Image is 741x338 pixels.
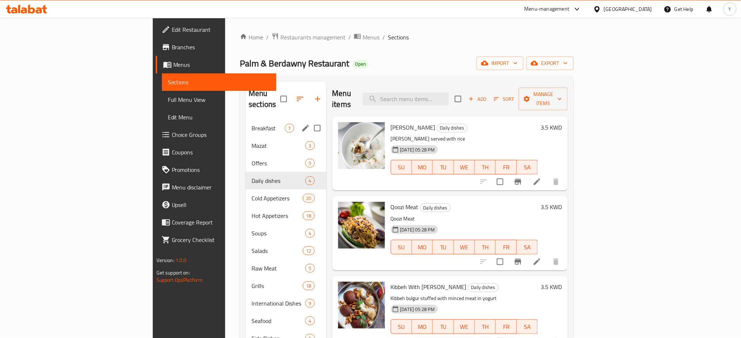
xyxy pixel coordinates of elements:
[156,21,277,38] a: Edit Restaurant
[457,242,472,253] span: WE
[520,162,535,173] span: SA
[391,214,538,223] p: Qoozi Meat
[156,231,277,249] a: Grocery Checklist
[156,178,277,196] a: Menu disclaimer
[252,159,305,168] span: Offers
[388,33,409,42] span: Sections
[391,201,419,212] span: Qoozi Meat
[525,90,562,108] span: Manage items
[246,277,326,295] div: Grills18
[303,281,314,290] div: items
[246,295,326,312] div: International Dishes9
[397,226,438,233] span: [DATE] 05:28 PM
[246,312,326,330] div: Seafood4
[533,177,541,186] a: Edit menu item
[475,240,496,254] button: TH
[509,173,527,191] button: Branch-specific-item
[499,322,514,332] span: FR
[394,162,409,173] span: SU
[252,246,303,255] span: Salads
[478,242,493,253] span: TH
[156,38,277,56] a: Branches
[415,322,430,332] span: MO
[454,160,475,174] button: WE
[156,275,203,285] a: Support.OpsPlatform
[457,322,472,332] span: WE
[306,177,314,184] span: 4
[437,124,467,132] span: Daily dishes
[489,93,519,105] span: Sort items
[306,142,314,149] span: 3
[520,322,535,332] span: SA
[348,33,351,42] li: /
[394,242,409,253] span: SU
[436,322,451,332] span: TU
[415,242,430,253] span: MO
[252,264,305,273] span: Raw Meat
[246,189,326,207] div: Cold Appetizers20
[436,242,451,253] span: TU
[391,134,538,143] p: [PERSON_NAME] served with rice
[526,57,574,70] button: export
[604,5,652,13] div: [GEOGRAPHIC_DATA]
[496,160,517,174] button: FR
[494,95,514,103] span: Sort
[477,57,523,70] button: import
[172,218,271,227] span: Coverage Report
[280,33,345,42] span: Restaurants management
[272,32,345,42] a: Restaurants management
[246,260,326,277] div: Raw Meat5
[305,264,314,273] div: items
[305,316,314,325] div: items
[397,306,438,313] span: [DATE] 05:28 PM
[519,88,568,110] button: Manage items
[306,160,314,167] span: 5
[520,242,535,253] span: SA
[354,32,379,42] a: Menus
[240,55,349,72] span: Palm & Berdawny Restaurant
[468,283,499,292] div: Daily dishes
[156,126,277,143] a: Choice Groups
[156,214,277,231] a: Coverage Report
[305,299,314,308] div: items
[391,122,435,133] span: [PERSON_NAME]
[450,91,466,107] span: Select section
[492,174,508,189] span: Select to update
[305,176,314,185] div: items
[483,59,518,68] span: import
[496,319,517,334] button: FR
[303,283,314,289] span: 18
[303,195,314,202] span: 20
[156,56,277,73] a: Menus
[246,242,326,260] div: Salads12
[168,78,271,87] span: Sections
[246,137,326,154] div: Mazat3
[156,196,277,214] a: Upsell
[168,95,271,104] span: Full Menu View
[306,318,314,324] span: 4
[541,122,562,132] h6: 3.5 KWD
[252,141,305,150] span: Mazat
[382,33,385,42] li: /
[252,229,305,238] span: Soups
[499,242,514,253] span: FR
[172,148,271,157] span: Coupons
[252,281,303,290] div: Grills
[252,211,303,220] span: Hot Appetizers
[276,91,291,107] span: Select all sections
[433,240,454,254] button: TU
[338,282,385,329] img: Kibbeh With Laban
[305,229,314,238] div: items
[729,5,731,13] span: Y
[420,204,450,212] span: Daily dishes
[252,316,305,325] span: Seafood
[412,319,433,334] button: MO
[252,124,285,132] div: Breakfast
[492,254,508,269] span: Select to update
[168,113,271,122] span: Edit Menu
[246,207,326,224] div: Hot Appetizers18
[437,124,468,132] div: Daily dishes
